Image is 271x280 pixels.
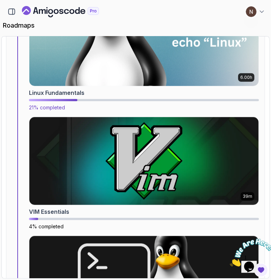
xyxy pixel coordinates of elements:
[29,88,84,97] h2: Linux Fundamentals
[29,207,69,216] h2: VIM Essentials
[29,117,259,230] a: VIM Essentials card39mVIM Essentials4% completed
[240,75,252,80] p: 6.00h
[243,194,252,199] p: 39m
[3,3,47,31] img: Chat attention grabber
[3,21,268,30] h2: roadmaps
[3,3,6,9] span: 1
[246,6,257,17] img: user profile image
[22,6,115,17] a: Landing page
[29,223,64,229] span: 4% completed
[29,104,65,110] span: 21% completed
[29,117,259,205] img: VIM Essentials card
[246,6,265,17] button: user profile image
[227,236,271,269] iframe: chat widget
